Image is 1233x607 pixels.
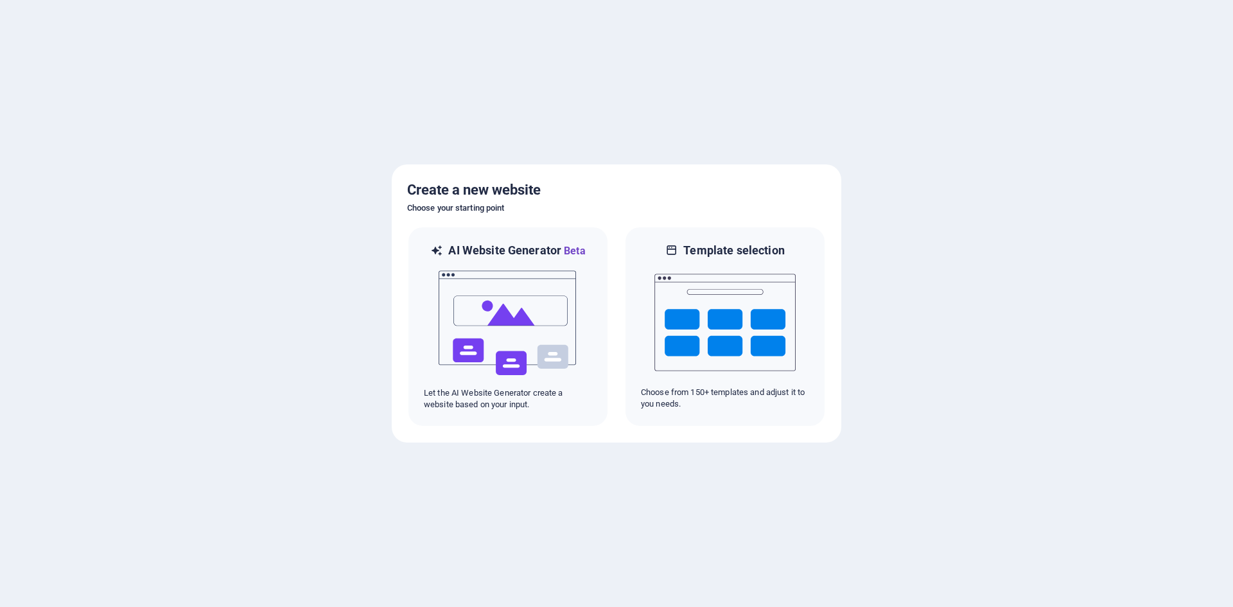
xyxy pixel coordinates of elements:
[437,259,579,387] img: ai
[641,387,809,410] p: Choose from 150+ templates and adjust it to you needs.
[407,200,826,216] h6: Choose your starting point
[448,243,585,259] h6: AI Website Generator
[624,226,826,427] div: Template selectionChoose from 150+ templates and adjust it to you needs.
[561,245,586,257] span: Beta
[424,387,592,410] p: Let the AI Website Generator create a website based on your input.
[407,180,826,200] h5: Create a new website
[407,226,609,427] div: AI Website GeneratorBetaaiLet the AI Website Generator create a website based on your input.
[683,243,784,258] h6: Template selection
